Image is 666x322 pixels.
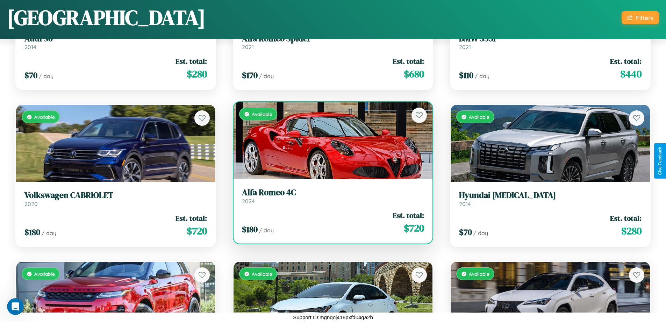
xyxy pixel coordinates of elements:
span: / day [42,229,56,237]
span: / day [473,229,488,237]
a: Alfa Romeo 4C2024 [242,187,424,205]
span: $ 180 [242,224,258,235]
h3: Volkswagen CABRIOLET [24,190,207,200]
h3: Alfa Romeo 4C [242,187,424,198]
a: Volkswagen CABRIOLET2020 [24,190,207,207]
a: BMW 535i2021 [459,34,642,51]
a: Alfa Romeo Spider2021 [242,34,424,51]
span: Est. total: [393,56,424,66]
button: Filters [622,11,659,24]
span: 2020 [24,200,38,207]
span: / day [475,73,489,80]
span: $ 720 [404,221,424,235]
span: Available [252,111,272,117]
span: / day [259,73,274,80]
span: / day [39,73,53,80]
span: $ 70 [24,69,37,81]
span: $ 170 [242,69,258,81]
span: Available [34,114,55,120]
span: $ 440 [620,67,642,81]
div: Filters [636,14,653,21]
span: $ 180 [24,226,40,238]
span: 2024 [242,198,255,205]
h1: [GEOGRAPHIC_DATA] [7,3,206,32]
span: Est. total: [176,56,207,66]
span: Available [252,271,272,277]
span: $ 70 [459,226,472,238]
span: 2014 [24,43,36,50]
span: $ 680 [404,67,424,81]
span: Available [34,271,55,277]
span: $ 110 [459,69,473,81]
p: Support ID: mgnqoj418pxfd04ga2h [293,313,373,322]
span: Available [469,271,489,277]
span: Est. total: [610,213,642,223]
a: Audi S62014 [24,34,207,51]
span: 2021 [459,43,471,50]
span: Est. total: [176,213,207,223]
span: / day [259,227,274,234]
iframe: Intercom live chat [7,298,24,315]
span: Available [469,114,489,120]
a: Hyundai [MEDICAL_DATA]2014 [459,190,642,207]
span: $ 280 [187,67,207,81]
span: 2021 [242,43,254,50]
span: Est. total: [610,56,642,66]
span: 2014 [459,200,471,207]
span: $ 720 [187,224,207,238]
div: Give Feedback [658,147,663,175]
h3: Hyundai [MEDICAL_DATA] [459,190,642,200]
span: Est. total: [393,210,424,220]
span: $ 280 [621,224,642,238]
